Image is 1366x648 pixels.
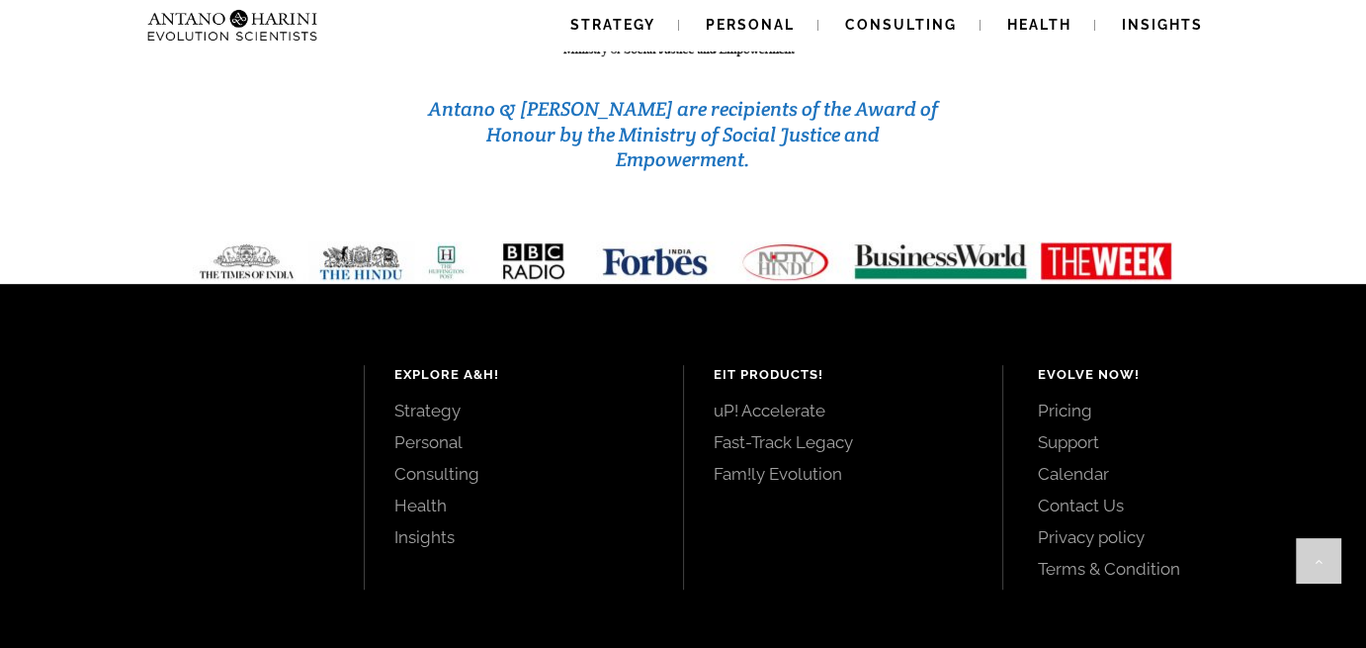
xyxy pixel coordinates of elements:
[1038,365,1322,385] h4: Evolve Now!
[1038,495,1322,516] a: Contact Us
[394,365,653,385] h4: Explore A&H!
[394,526,653,548] a: Insights
[1007,17,1071,33] span: Health
[1122,17,1203,33] span: Insights
[714,400,973,421] a: uP! Accelerate
[706,17,795,33] span: Personal
[422,97,944,173] h3: Antano & [PERSON_NAME] are recipients of the Award of Honour by the Ministry of Social Justice an...
[1038,463,1322,485] a: Calendar
[394,463,653,485] a: Consulting
[714,431,973,453] a: Fast-Track Legacy
[1038,558,1322,580] a: Terms & Condition
[394,431,653,453] a: Personal
[570,17,655,33] span: Strategy
[714,463,973,485] a: Fam!ly Evolution
[394,495,653,516] a: Health
[394,400,653,421] a: Strategy
[1038,400,1322,421] a: Pricing
[1038,431,1322,453] a: Support
[177,241,1189,282] img: Media-Strip
[714,365,973,385] h4: EIT Products!
[1038,526,1322,548] a: Privacy policy
[845,17,957,33] span: Consulting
